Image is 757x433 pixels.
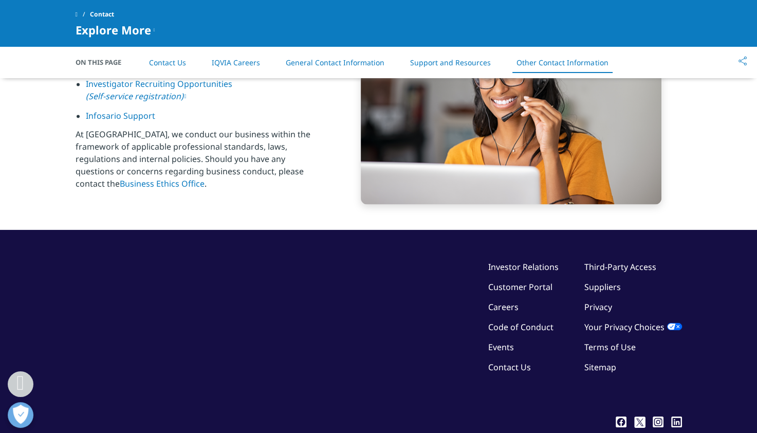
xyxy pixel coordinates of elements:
[361,12,661,204] img: Iqvia Human data science
[212,58,260,67] a: IQVIA Careers
[584,261,656,273] a: Third-Party Access
[410,58,491,67] a: Support and Resources
[584,321,682,333] a: Your Privacy Choices
[488,321,553,333] a: Code of Conduct
[76,24,151,36] span: Explore More
[584,281,621,293] a: Suppliers
[120,178,205,189] a: Business Ethics Office
[8,402,33,428] button: 개방형 기본 설정
[149,58,186,67] a: Contact Us
[86,78,232,102] a: Investigator Recruiting Opportunities (Self-service registration)
[584,341,636,353] a: Terms of Use
[516,58,608,67] a: Other Contact Information
[488,362,531,373] a: Contact Us
[76,57,132,67] span: On This Page
[488,261,559,273] a: Investor Relations
[76,128,325,196] p: At [GEOGRAPHIC_DATA], we conduct our business within the framework of applicable professional sta...
[286,58,384,67] a: General Contact Information
[584,301,612,313] a: Privacy
[488,301,519,313] a: Careers
[86,110,155,121] a: Infosario Support
[488,281,552,293] a: Customer Portal
[488,341,514,353] a: Events
[86,91,183,102] em: (Self-service registration)
[584,362,616,373] a: Sitemap
[90,5,114,24] span: Contact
